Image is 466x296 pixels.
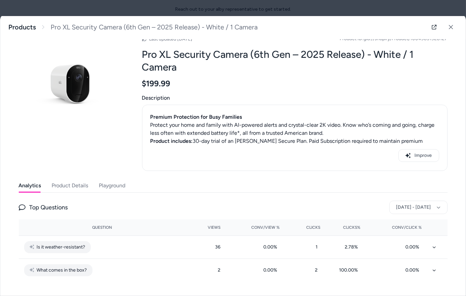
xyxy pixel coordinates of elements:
[231,222,280,233] button: Conv/View %
[290,222,320,233] button: Clicks
[251,225,280,230] span: Conv/View %
[142,79,171,89] span: $199.99
[37,243,85,251] span: Is it weather-resistant?
[405,244,422,250] span: 0.00 %
[37,266,87,274] span: What comes in the box?
[306,225,320,230] span: Clicks
[150,114,242,120] strong: Premium Protection for Busy Families
[52,179,88,192] button: Product Details
[51,23,258,31] span: Pro XL Security Camera (6th Gen – 2025 Release) - White / 1 Camera
[142,94,448,102] span: Description
[150,137,439,153] div: 30-day trial of an [PERSON_NAME] Secure Plan. Paid Subscription required to maintain premium feat...
[8,23,36,31] a: Products
[150,113,439,137] div: Protect your home and family with AI-powered alerts and crystal-clear 2K video. Know who’s coming...
[142,48,448,73] h2: Pro XL Security Camera (6th Gen – 2025 Release) - White / 1 Camera
[218,267,220,273] span: 2
[343,225,360,230] span: Clicks%
[19,179,41,192] button: Analytics
[29,203,68,212] span: Top Questions
[398,149,439,162] button: Improve
[99,179,126,192] button: Playground
[339,267,360,273] span: 100.00 %
[150,138,193,144] strong: Product includes:
[331,222,361,233] button: Clicks%
[92,222,112,233] button: Question
[392,225,422,230] span: Conv/Click %
[8,23,258,31] nav: breadcrumb
[208,225,220,230] span: Views
[315,267,320,273] span: 2
[92,225,112,230] span: Question
[263,244,280,250] span: 0.00 %
[263,267,280,273] span: 0.00 %
[371,222,422,233] button: Conv/Click %
[345,244,360,250] span: 2.78 %
[405,267,422,273] span: 0.00 %
[19,31,126,138] img: pro-6-xl-right-resized.png
[191,222,221,233] button: Views
[316,244,320,250] span: 1
[215,244,220,250] span: 36
[389,201,448,214] button: [DATE] - [DATE]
